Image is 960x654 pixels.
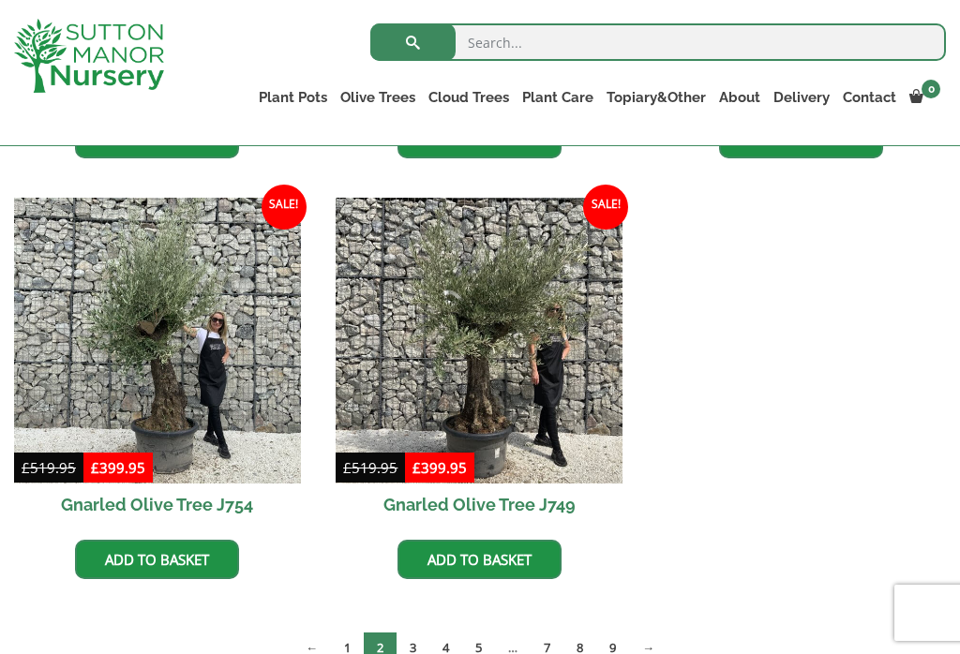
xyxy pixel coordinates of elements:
[91,458,145,477] bdi: 399.95
[412,458,421,477] span: £
[767,84,836,111] a: Delivery
[397,540,562,579] a: Add to basket: “Gnarled Olive Tree J749”
[22,458,30,477] span: £
[336,198,622,484] img: Gnarled Olive Tree J749
[262,185,307,230] span: Sale!
[516,84,600,111] a: Plant Care
[422,84,516,111] a: Cloud Trees
[712,84,767,111] a: About
[836,84,903,111] a: Contact
[252,84,334,111] a: Plant Pots
[412,458,467,477] bdi: 399.95
[370,23,946,61] input: Search...
[600,84,712,111] a: Topiary&Other
[903,84,946,111] a: 0
[75,540,239,579] a: Add to basket: “Gnarled Olive Tree J754”
[14,198,301,484] img: Gnarled Olive Tree J754
[334,84,422,111] a: Olive Trees
[336,198,622,527] a: Sale! Gnarled Olive Tree J749
[583,185,628,230] span: Sale!
[922,80,940,98] span: 0
[91,458,99,477] span: £
[14,198,301,527] a: Sale! Gnarled Olive Tree J754
[343,458,352,477] span: £
[22,458,76,477] bdi: 519.95
[343,458,397,477] bdi: 519.95
[336,483,622,526] h2: Gnarled Olive Tree J749
[14,19,164,93] img: logo
[14,483,301,526] h2: Gnarled Olive Tree J754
